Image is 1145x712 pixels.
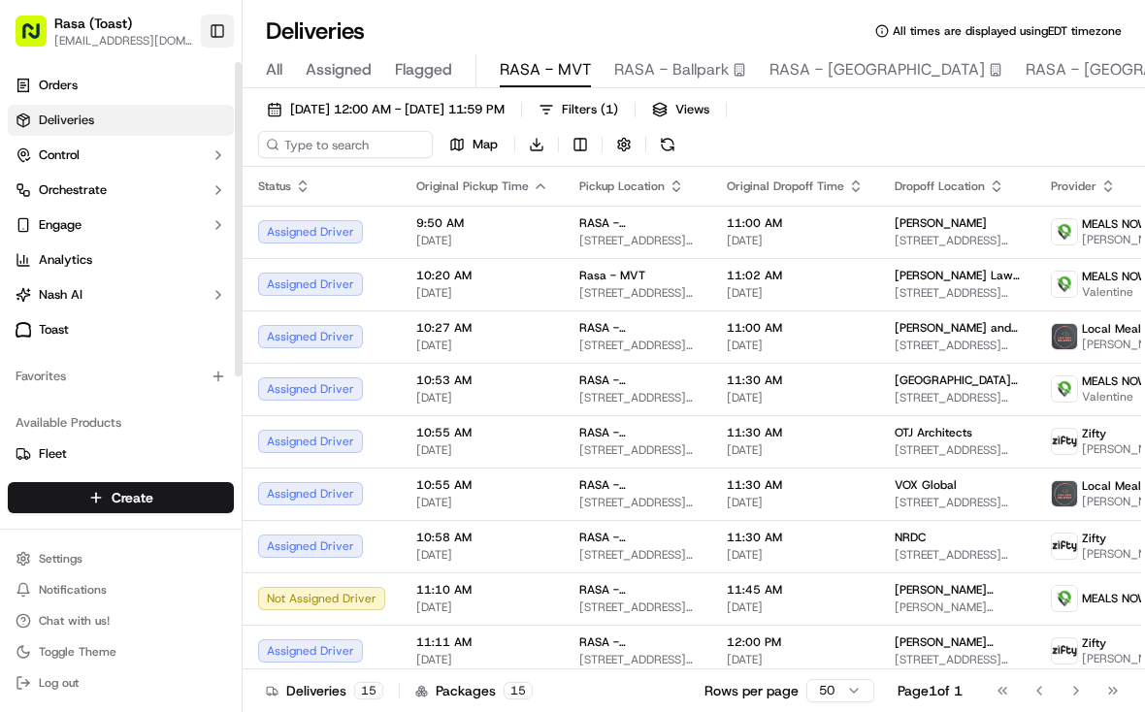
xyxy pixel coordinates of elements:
[137,67,235,82] a: Powered byPylon
[727,268,864,283] span: 11:02 AM
[893,23,1122,39] span: All times are displayed using EDT timezone
[416,338,548,353] span: [DATE]
[415,681,533,700] div: Packages
[727,634,864,650] span: 12:00 PM
[266,16,365,47] h1: Deliveries
[727,320,864,336] span: 11:00 AM
[8,669,234,696] button: Log out
[39,181,107,199] span: Orchestrate
[8,545,234,572] button: Settings
[562,101,618,118] span: Filters
[416,178,529,194] span: Original Pickup Time
[8,105,234,136] a: Deliveries
[39,582,107,598] span: Notifications
[8,70,234,101] a: Orders
[675,101,709,118] span: Views
[39,112,94,129] span: Deliveries
[8,140,234,171] button: Control
[579,372,696,388] span: RASA - [GEOGRAPHIC_DATA][PERSON_NAME]
[8,8,201,54] button: Rasa (Toast)[EMAIL_ADDRESS][DOMAIN_NAME]
[416,634,548,650] span: 11:11 AM
[1052,219,1077,244] img: melas_now_logo.png
[416,372,548,388] span: 10:53 AM
[16,445,226,463] a: Fleet
[39,286,82,304] span: Nash AI
[895,268,1020,283] span: [PERSON_NAME] Law Group
[895,425,972,440] span: OTJ Architects
[895,634,1020,650] span: [PERSON_NAME] Permanente - [GEOGRAPHIC_DATA]
[266,58,282,81] span: All
[39,675,79,691] span: Log out
[8,279,234,310] button: Nash AI
[416,285,548,301] span: [DATE]
[579,285,696,301] span: [STREET_ADDRESS][US_STATE]
[727,425,864,440] span: 11:30 AM
[54,33,193,49] button: [EMAIL_ADDRESS][DOMAIN_NAME]
[530,96,627,123] button: Filters(1)
[16,322,31,337] img: Toast logo
[416,582,548,598] span: 11:10 AM
[306,58,372,81] span: Assigned
[39,644,116,660] span: Toggle Theme
[416,547,548,563] span: [DATE]
[895,652,1020,667] span: [STREET_ADDRESS][PERSON_NAME]
[8,638,234,665] button: Toggle Theme
[643,96,718,123] button: Views
[39,251,92,269] span: Analytics
[1082,635,1106,651] span: Zifty
[1082,426,1106,441] span: Zifty
[727,652,864,667] span: [DATE]
[473,136,498,153] span: Map
[1052,272,1077,297] img: melas_now_logo.png
[39,77,78,94] span: Orders
[769,58,985,81] span: RASA - [GEOGRAPHIC_DATA]
[579,442,696,458] span: [STREET_ADDRESS][US_STATE]
[1052,429,1077,454] img: zifty-logo-trans-sq.png
[354,682,383,699] div: 15
[601,101,618,118] span: ( 1 )
[579,599,696,615] span: [STREET_ADDRESS][US_STATE]
[579,268,645,283] span: Rasa - MVT
[39,146,80,164] span: Control
[8,482,234,513] button: Create
[895,477,957,493] span: VOX Global
[8,361,234,392] div: Favorites
[895,530,926,545] span: NRDC
[614,58,729,81] span: RASA - Ballpark
[8,576,234,603] button: Notifications
[504,682,533,699] div: 15
[895,599,1020,615] span: [PERSON_NAME][GEOGRAPHIC_DATA], [STREET_ADDRESS][US_STATE]
[727,233,864,248] span: [DATE]
[8,210,234,241] button: Engage
[895,285,1020,301] span: [STREET_ADDRESS][US_STATE][US_STATE]
[579,547,696,563] span: [STREET_ADDRESS][US_STATE]
[1082,531,1106,546] span: Zifty
[258,131,433,158] input: Type to search
[898,681,963,700] div: Page 1 of 1
[727,442,864,458] span: [DATE]
[290,101,505,118] span: [DATE] 12:00 AM - [DATE] 11:59 PM
[895,215,987,231] span: [PERSON_NAME]
[54,14,132,33] button: Rasa (Toast)
[416,599,548,615] span: [DATE]
[895,495,1020,510] span: [STREET_ADDRESS][US_STATE]
[395,58,452,81] span: Flagged
[895,320,1020,336] span: [PERSON_NAME] and [PERSON_NAME]
[193,68,235,82] span: Pylon
[258,96,513,123] button: [DATE] 12:00 AM - [DATE] 11:59 PM
[895,338,1020,353] span: [STREET_ADDRESS][US_STATE]
[1052,586,1077,611] img: melas_now_logo.png
[416,530,548,545] span: 10:58 AM
[727,390,864,405] span: [DATE]
[416,652,548,667] span: [DATE]
[416,320,548,336] span: 10:27 AM
[895,582,1020,598] span: [PERSON_NAME][GEOGRAPHIC_DATA] Office Building - Judiciary
[39,321,69,339] span: Toast
[704,681,799,700] p: Rows per page
[39,445,67,463] span: Fleet
[416,495,548,510] span: [DATE]
[39,551,82,566] span: Settings
[727,338,864,353] span: [DATE]
[727,372,864,388] span: 11:30 AM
